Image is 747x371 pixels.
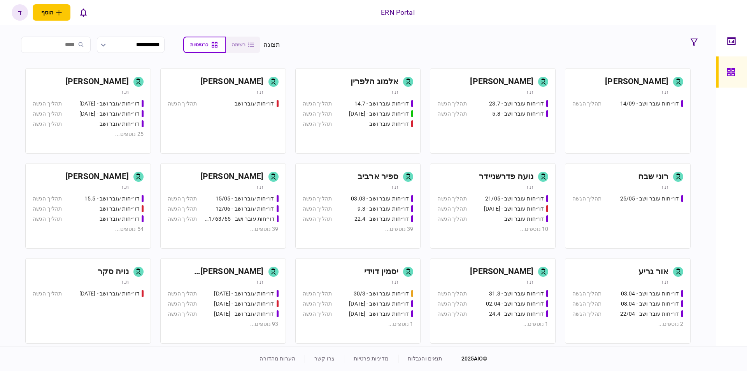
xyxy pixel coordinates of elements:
div: דו״חות עובר ושב - 25.06.25 [79,100,139,108]
a: ספיר ארביבת.זדו״חות עובר ושב - 03.03תהליך הגשהדו״חות עובר ושב - 9.3תהליך הגשהדו״חות עובר ושב - 22... [295,163,421,249]
div: © 2025 AIO [452,355,487,363]
div: דו״חות עובר ושב - 15.07.25 [349,110,409,118]
div: רוני שבח [638,171,668,183]
div: ת.ז [661,88,668,96]
div: [PERSON_NAME] [470,76,533,88]
div: דו״חות עובר ושב - 15.5 [84,195,139,203]
button: כרטיסיות [183,37,226,53]
a: הערות מהדורה [260,355,295,362]
div: תהליך הגשה [437,100,466,108]
span: כרטיסיות [190,42,208,47]
div: תהליך הגשה [33,100,62,108]
div: דו״חות עובר ושב - 22/04 [620,310,679,318]
div: 1 נוספים ... [303,320,414,328]
div: תהליך הגשה [168,310,197,318]
div: דו״חות עובר ושב - 19/03/2025 [214,290,274,298]
div: דו״חות עובר ושב - 03/06/25 [484,205,544,213]
div: תהליך הגשה [303,195,332,203]
div: דו״חות עובר ושב - 19.03.2025 [79,290,139,298]
a: נויה סקרת.זדו״חות עובר ושב - 19.03.2025תהליך הגשה [25,258,151,344]
div: דו״חות עובר ושב [100,120,139,128]
div: ת.ז [256,88,263,96]
button: פתח רשימת התראות [75,4,91,21]
div: תהליך הגשה [437,110,466,118]
div: ת.ז [526,183,533,191]
div: דו״חות עובר ושב [100,205,139,213]
button: ד [12,4,28,21]
div: 39 נוספים ... [168,225,279,233]
div: דו״חות עובר ושב - 5.8 [492,110,544,118]
div: 1 נוספים ... [437,320,548,328]
div: תהליך הגשה [168,100,197,108]
a: [PERSON_NAME]ת.זדו״חות עובר ושב - 25.06.25תהליך הגשהדו״חות עובר ושב - 26.06.25תהליך הגשהדו״חות עו... [25,68,151,154]
div: דו״חות עובר ושב - 12/06 [216,205,274,213]
a: יסמין דוידית.זדו״חות עובר ושב - 30/3תהליך הגשהדו״חות עובר ושב - 31.08.25תהליך הגשהדו״חות עובר ושב... [295,258,421,344]
a: [PERSON_NAME] [PERSON_NAME]ת.זדו״חות עובר ושב - 19/03/2025תהליך הגשהדו״חות עובר ושב - 19.3.25תהלי... [160,258,286,344]
a: [PERSON_NAME]ת.זדו״חות עובר ושב - 15/05תהליך הגשהדו״חות עובר ושב - 12/06תהליך הגשהדו״חות עובר ושב... [160,163,286,249]
div: תהליך הגשה [303,300,332,308]
div: ת.ז [661,278,668,286]
a: [PERSON_NAME]ת.זדו״חות עובר ושב - 15.5תהליך הגשהדו״חות עובר ושבתהליך הגשהדו״חות עובר ושבתהליך הגש... [25,163,151,249]
div: תהליך הגשה [168,300,197,308]
div: 39 נוספים ... [303,225,414,233]
div: ספיר ארביב [358,171,398,183]
div: [PERSON_NAME] [200,76,264,88]
div: דו״חות עובר ושב - 24.4 [489,310,544,318]
div: תהליך הגשה [33,195,62,203]
div: דו״חות עובר ושב - 14.7 [354,100,409,108]
div: תהליך הגשה [572,290,601,298]
div: דו״חות עובר ושב - 511763765 18/06 [205,215,274,223]
div: אור גריע [638,266,668,278]
div: ת.ז [256,278,263,286]
a: נועה פדרשניידרת.זדו״חות עובר ושב - 21/05תהליך הגשהדו״חות עובר ושב - 03/06/25תהליך הגשהדו״חות עובר... [430,163,556,249]
div: תהליך הגשה [33,215,62,223]
div: [PERSON_NAME] [65,76,129,88]
a: [PERSON_NAME]ת.זדו״חות עובר ושב - 31.3תהליך הגשהדו״חות עובר ושב - 02.04תהליך הגשהדו״חות עובר ושב ... [430,258,556,344]
div: תהליך הגשה [437,310,466,318]
div: ת.ז [256,183,263,191]
div: תהליך הגשה [33,205,62,213]
div: תהליך הגשה [437,215,466,223]
div: דו״חות עובר ושב - 02.04 [486,300,544,308]
div: תהליך הגשה [303,205,332,213]
div: תצוגה [263,40,280,49]
div: דו״חות עובר ושב - 22.4 [354,215,409,223]
div: [PERSON_NAME] [200,171,264,183]
div: [PERSON_NAME] [605,76,668,88]
div: תהליך הגשה [303,310,332,318]
div: תהליך הגשה [303,120,332,128]
div: נויה סקר [98,266,129,278]
div: תהליך הגשה [303,290,332,298]
div: דו״חות עובר ושב [235,100,274,108]
div: תהליך הגשה [168,205,197,213]
div: דו״חות עובר ושב [504,215,544,223]
a: מדיניות פרטיות [354,355,389,362]
div: תהליך הגשה [303,110,332,118]
div: ת.ז [121,88,128,96]
div: דו״חות עובר ושב - 30/3 [354,290,409,298]
div: דו״חות עובר ושב - 31.3 [489,290,544,298]
div: ת.ז [526,278,533,286]
div: תהליך הגשה [303,215,332,223]
a: רוני שבחת.זדו״חות עובר ושב - 25/05תהליך הגשה [565,163,691,249]
div: [PERSON_NAME] [470,266,533,278]
a: אור גריעת.זדו״חות עובר ושב - 03.04תהליך הגשהדו״חות עובר ושב - 08.04תהליך הגשהדו״חות עובר ושב - 22... [565,258,691,344]
div: תהליך הגשה [572,310,601,318]
div: תהליך הגשה [303,100,332,108]
div: דו״חות עובר ושב - 08.04 [621,300,679,308]
span: רשימה [232,42,245,47]
div: דו״חות עובר ושב - 31.08.25 [349,300,409,308]
div: דו״חות עובר ושב [100,215,139,223]
div: תהליך הגשה [437,205,466,213]
div: דו״חות עובר ושב - 19.3.25 [214,300,274,308]
div: דו״חות עובר ושב - 15/05 [216,195,274,203]
div: 93 נוספים ... [168,320,279,328]
div: דו״חות עובר ושב - 02/09/25 [349,310,409,318]
button: פתח תפריט להוספת לקוח [33,4,70,21]
div: דו״חות עובר ושב - 9.3 [358,205,409,213]
a: צרו קשר [314,355,335,362]
div: תהליך הגשה [168,290,197,298]
div: תהליך הגשה [168,215,197,223]
div: תהליך הגשה [33,110,62,118]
